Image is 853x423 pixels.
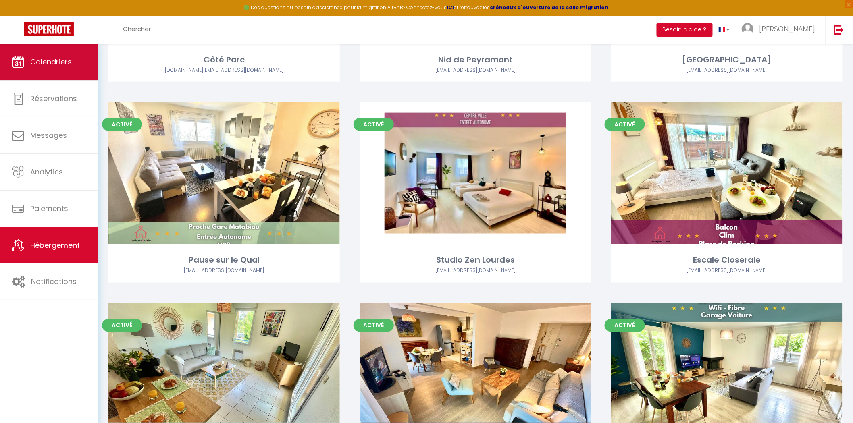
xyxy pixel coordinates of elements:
div: Airbnb [360,66,591,74]
a: ICI [447,4,454,11]
span: Réservations [30,93,77,104]
span: Calendriers [30,57,72,67]
span: Activé [102,319,142,332]
a: ... [PERSON_NAME] [736,16,826,44]
span: Activé [354,118,394,131]
div: Airbnb [611,267,843,275]
img: Super Booking [24,22,74,36]
span: Activé [354,319,394,332]
a: créneaux d'ouverture de la salle migration [490,4,609,11]
a: Chercher [117,16,157,44]
span: Hébergement [30,240,80,250]
span: Activé [102,118,142,131]
div: Studio Zen Lourdes [360,254,591,267]
button: Besoin d'aide ? [657,23,713,37]
img: logout [834,25,844,35]
div: Escale Closeraie [611,254,843,267]
span: Notifications [31,276,77,286]
div: [GEOGRAPHIC_DATA] [611,54,843,66]
div: Airbnb [360,267,591,275]
div: Pause sur le Quai [108,254,340,267]
div: Airbnb [108,267,340,275]
span: Chercher [123,25,151,33]
img: ... [742,23,754,35]
span: Analytics [30,167,63,177]
span: Paiements [30,203,68,214]
iframe: Chat [819,387,847,417]
span: Messages [30,130,67,140]
span: Activé [605,118,645,131]
div: Nid de Peyramont [360,54,591,66]
span: [PERSON_NAME] [759,24,816,34]
div: Côté Parc [108,54,340,66]
div: Airbnb [108,66,340,74]
span: Activé [605,319,645,332]
button: Ouvrir le widget de chat LiveChat [6,3,31,27]
div: Airbnb [611,66,843,74]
